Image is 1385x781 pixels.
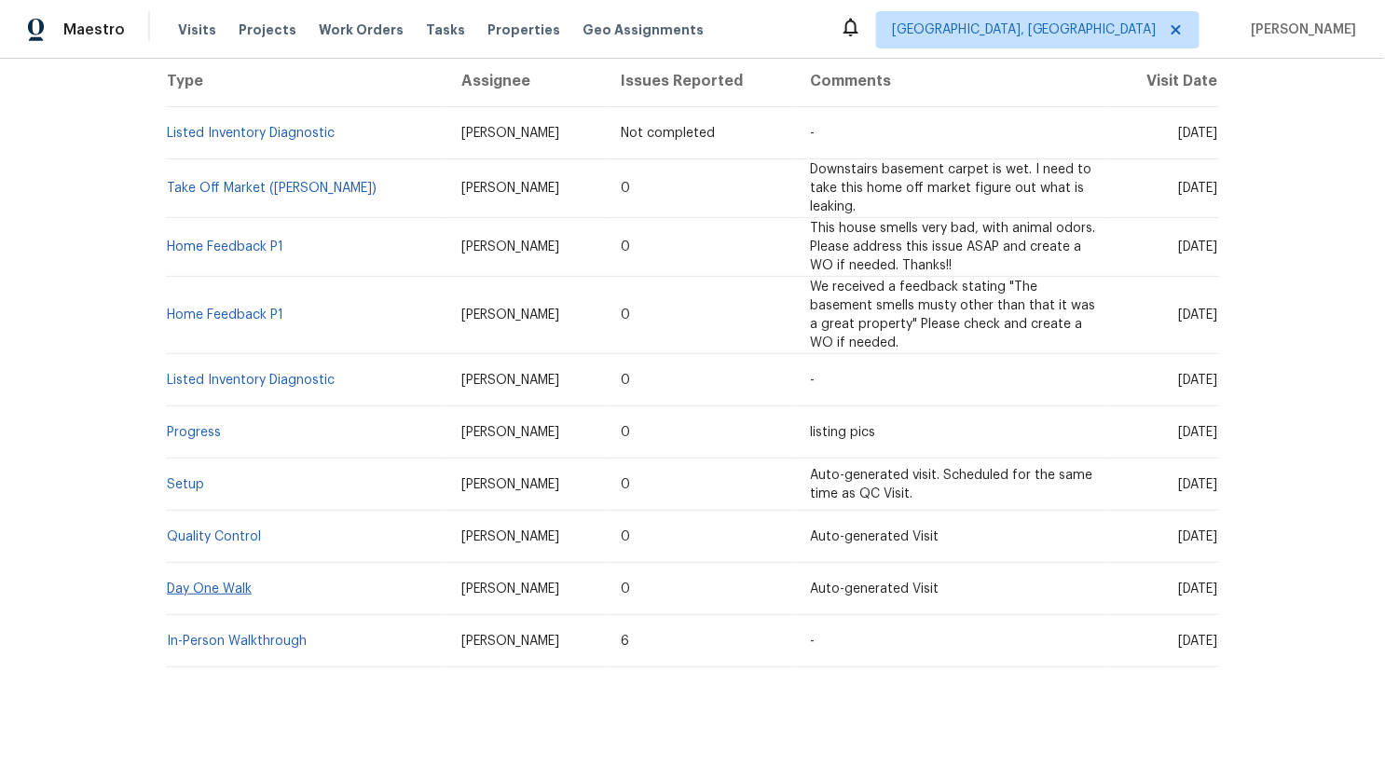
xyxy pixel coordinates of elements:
span: [DATE] [1179,426,1218,439]
th: Issues Reported [606,55,795,107]
span: Projects [239,21,296,39]
span: [DATE] [1179,308,1218,322]
a: Progress [167,426,221,439]
span: 0 [621,182,630,195]
span: [DATE] [1179,240,1218,253]
span: [DATE] [1179,478,1218,491]
span: 0 [621,478,630,491]
span: Not completed [621,127,715,140]
span: Auto-generated Visit [810,530,939,543]
span: [PERSON_NAME] [461,582,559,596]
th: Type [166,55,446,107]
span: [PERSON_NAME] [461,374,559,387]
span: Tasks [426,23,465,36]
span: Properties [487,21,560,39]
a: Take Off Market ([PERSON_NAME]) [167,182,377,195]
span: [PERSON_NAME] [461,635,559,648]
span: Work Orders [319,21,404,39]
th: Assignee [446,55,606,107]
a: Quality Control [167,530,261,543]
span: [DATE] [1179,582,1218,596]
span: - [810,635,815,648]
span: We received a feedback stating "The basement smells musty other than that it was a great property... [810,281,1095,349]
span: [GEOGRAPHIC_DATA], [GEOGRAPHIC_DATA] [892,21,1157,39]
span: Maestro [63,21,125,39]
span: Visits [178,21,216,39]
a: Home Feedback P1 [167,308,283,322]
span: [PERSON_NAME] [1244,21,1357,39]
span: Downstairs basement carpet is wet. I need to take this home off market figure out what is leaking. [810,163,1091,213]
span: 0 [621,240,630,253]
span: 0 [621,374,630,387]
a: Day One Walk [167,582,252,596]
span: [PERSON_NAME] [461,240,559,253]
span: [PERSON_NAME] [461,426,559,439]
span: This house smells very bad, with animal odors. Please address this issue ASAP and create a WO if ... [810,222,1095,272]
span: [PERSON_NAME] [461,308,559,322]
span: [DATE] [1179,635,1218,648]
span: 0 [621,426,630,439]
a: In-Person Walkthrough [167,635,307,648]
a: Home Feedback P1 [167,240,283,253]
span: [DATE] [1179,530,1218,543]
span: [PERSON_NAME] [461,127,559,140]
span: Geo Assignments [583,21,704,39]
span: 0 [621,582,630,596]
span: Auto-generated visit. Scheduled for the same time as QC Visit. [810,469,1092,500]
span: listing pics [810,426,875,439]
span: 0 [621,308,630,322]
span: 6 [621,635,629,648]
a: Setup [167,478,204,491]
span: [PERSON_NAME] [461,478,559,491]
span: [DATE] [1179,182,1218,195]
a: Listed Inventory Diagnostic [167,374,335,387]
span: [PERSON_NAME] [461,530,559,543]
span: [DATE] [1179,374,1218,387]
span: - [810,127,815,140]
span: 0 [621,530,630,543]
span: - [810,374,815,387]
span: [DATE] [1179,127,1218,140]
span: Auto-generated Visit [810,582,939,596]
th: Comments [795,55,1111,107]
span: [PERSON_NAME] [461,182,559,195]
th: Visit Date [1111,55,1219,107]
a: Listed Inventory Diagnostic [167,127,335,140]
